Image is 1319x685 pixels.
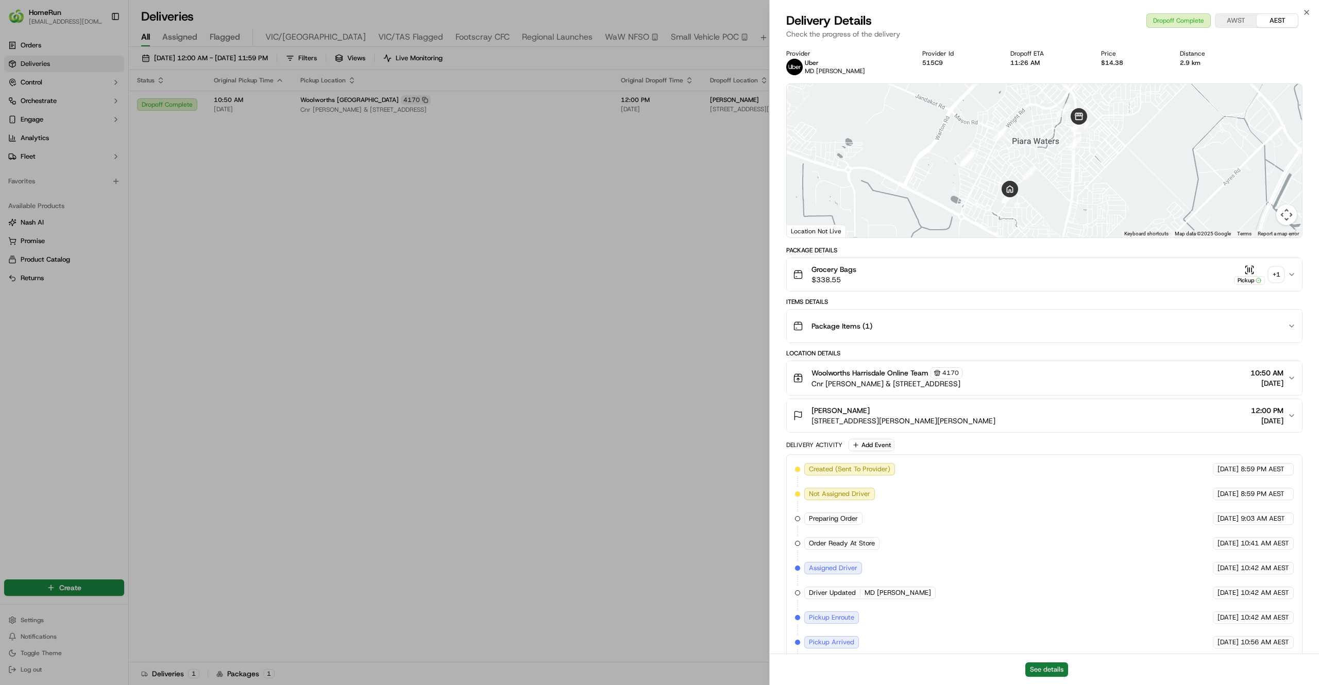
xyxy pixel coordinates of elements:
[1251,416,1283,426] span: [DATE]
[809,539,875,548] span: Order Ready At Store
[811,379,962,389] span: Cnr [PERSON_NAME] & [STREET_ADDRESS]
[787,399,1302,432] button: [PERSON_NAME][STREET_ADDRESS][PERSON_NAME][PERSON_NAME]12:00 PM[DATE]
[1241,539,1289,548] span: 10:41 AM AEST
[1215,14,1257,27] button: AWST
[922,59,943,67] button: 515C9
[922,49,994,58] div: Provider Id
[786,12,872,29] span: Delivery Details
[1217,563,1239,573] span: [DATE]
[811,321,872,331] span: Package Items ( 1 )
[809,563,857,573] span: Assigned Driver
[787,258,1302,291] button: Grocery Bags$338.55Pickup+1
[1241,514,1285,523] span: 9:03 AM AEST
[786,59,803,75] img: uber-new-logo.jpeg
[1217,489,1239,499] span: [DATE]
[942,369,959,377] span: 4170
[1250,378,1283,388] span: [DATE]
[993,128,1006,142] div: 5
[809,465,890,474] span: Created (Sent To Provider)
[1234,265,1283,285] button: Pickup+1
[1241,489,1284,499] span: 8:59 PM AEST
[786,246,1303,254] div: Package Details
[1241,563,1289,573] span: 10:42 AM AEST
[786,49,905,58] div: Provider
[1217,638,1239,647] span: [DATE]
[1241,465,1284,474] span: 8:59 PM AEST
[1101,49,1163,58] div: Price
[1068,136,1081,150] div: 17
[1101,59,1163,67] div: $14.38
[787,310,1302,342] button: Package Items (1)
[811,405,870,416] span: [PERSON_NAME]
[805,67,865,75] span: MD [PERSON_NAME]
[1237,231,1252,236] a: Terms (opens in new tab)
[811,416,995,426] span: [STREET_ADDRESS][PERSON_NAME][PERSON_NAME]
[1276,204,1297,225] button: Map camera controls
[1234,276,1265,285] div: Pickup
[1217,465,1239,474] span: [DATE]
[786,441,842,449] div: Delivery Activity
[1241,638,1289,647] span: 10:56 AM AEST
[1025,662,1068,677] button: See details
[811,264,856,275] span: Grocery Bags
[1269,267,1283,282] div: + 1
[1180,59,1245,67] div: 2.9 km
[786,29,1303,39] p: Check the progress of the delivery
[1010,59,1084,67] div: 11:26 AM
[811,275,856,285] span: $338.55
[786,349,1303,357] div: Location Details
[1241,588,1289,597] span: 10:42 AM AEST
[1217,588,1239,597] span: [DATE]
[809,613,854,622] span: Pickup Enroute
[1217,613,1239,622] span: [DATE]
[1217,539,1239,548] span: [DATE]
[1071,118,1085,132] div: 16
[811,368,928,378] span: Woolworths Harrisdale Online Team
[849,439,894,451] button: Add Event
[1023,166,1036,180] div: 18
[1257,14,1298,27] button: AEST
[1258,231,1299,236] a: Report a map error
[809,489,870,499] span: Not Assigned Driver
[809,588,856,597] span: Driver Updated
[1251,405,1283,416] span: 12:00 PM
[1124,230,1169,237] button: Keyboard shortcuts
[1175,231,1231,236] span: Map data ©2025 Google
[1234,265,1265,285] button: Pickup
[960,152,974,166] div: 4
[1180,49,1245,58] div: Distance
[1250,368,1283,378] span: 10:50 AM
[1241,613,1289,622] span: 10:42 AM AEST
[1010,49,1084,58] div: Dropoff ETA
[1217,514,1239,523] span: [DATE]
[865,588,931,597] span: MD [PERSON_NAME]
[787,361,1302,395] button: Woolworths Harrisdale Online Team4170Cnr [PERSON_NAME] & [STREET_ADDRESS]10:50 AM[DATE]
[809,514,858,523] span: Preparing Order
[789,224,823,237] a: Open this area in Google Maps (opens a new window)
[805,59,865,67] p: Uber
[809,638,854,647] span: Pickup Arrived
[962,149,976,162] div: 1
[786,298,1303,306] div: Items Details
[1057,104,1071,117] div: 6
[789,224,823,237] img: Google
[787,225,846,237] div: Location Not Live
